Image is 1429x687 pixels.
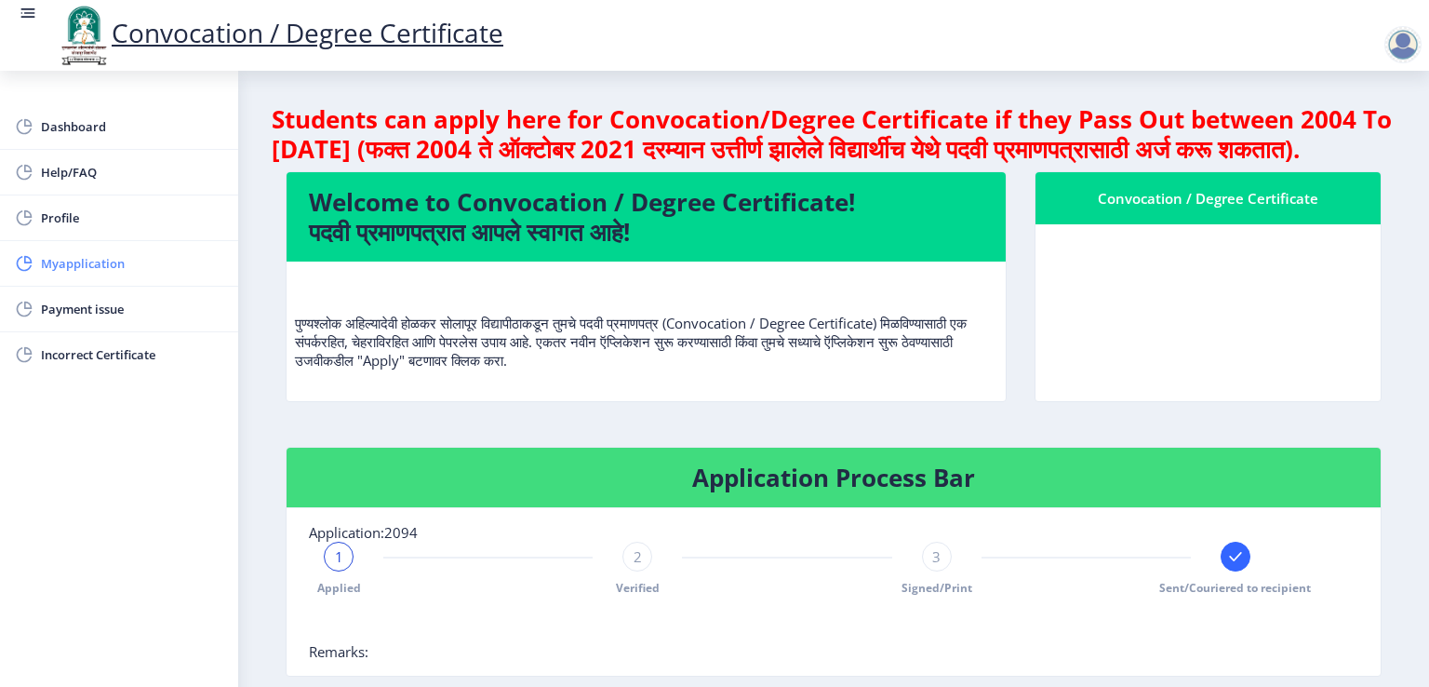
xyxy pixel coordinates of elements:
span: 2 [634,547,642,566]
span: 1 [335,547,343,566]
span: Signed/Print [901,580,972,596]
span: 3 [932,547,941,566]
span: Application:2094 [309,523,418,542]
span: Remarks: [309,642,368,661]
div: Convocation / Degree Certificate [1058,187,1358,209]
span: Myapplication [41,252,223,275]
span: Dashboard [41,115,223,138]
span: Verified [616,580,660,596]
h4: Application Process Bar [309,463,1358,492]
p: पुण्यश्लोक अहिल्यादेवी होळकर सोलापूर विद्यापीठाकडून तुमचे पदवी प्रमाणपत्र (Convocation / Degree C... [295,276,997,370]
span: Applied [317,580,361,596]
span: Profile [41,207,223,229]
span: Sent/Couriered to recipient [1159,580,1311,596]
span: Help/FAQ [41,161,223,183]
span: Incorrect Certificate [41,343,223,366]
a: Convocation / Degree Certificate [56,15,503,50]
h4: Welcome to Convocation / Degree Certificate! पदवी प्रमाणपत्रात आपले स्वागत आहे! [309,187,983,247]
img: logo [56,4,112,67]
h4: Students can apply here for Convocation/Degree Certificate if they Pass Out between 2004 To [DATE... [272,104,1396,164]
span: Payment issue [41,298,223,320]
